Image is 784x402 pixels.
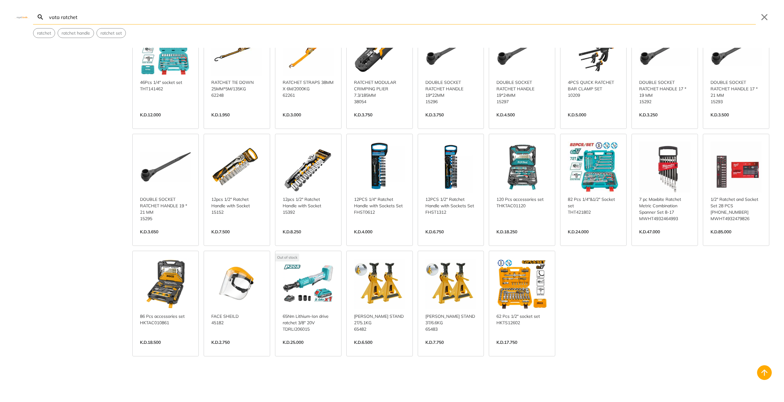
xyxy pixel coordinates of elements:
span: ratchet [37,30,51,36]
button: Select suggestion: ratchet handle [58,28,94,38]
div: Out of stock [275,254,299,261]
div: Suggestion: ratchet handle [58,28,94,38]
div: Suggestion: ratchet set [96,28,126,38]
button: Select suggestion: ratchet [33,28,55,38]
img: Close [15,16,29,18]
svg: Back to top [759,368,769,378]
span: ratchet set [100,30,122,36]
input: Search… [48,10,756,24]
button: Select suggestion: ratchet set [97,28,126,38]
button: Back to top [757,365,772,380]
svg: Search [37,13,44,21]
div: Suggestion: ratchet [33,28,55,38]
button: Close [759,12,769,22]
span: ratchet handle [62,30,90,36]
